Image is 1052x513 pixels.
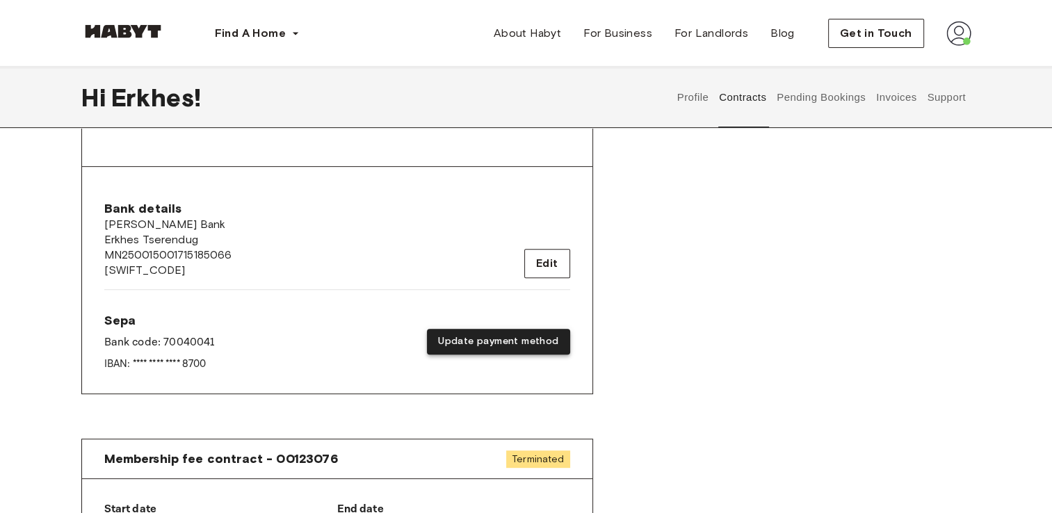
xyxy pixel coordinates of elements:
[104,247,232,263] span: MN250015001715185066
[104,450,338,467] span: Membership fee contract - 00123076
[663,19,759,47] a: For Landlords
[104,200,232,217] span: Bank details
[674,25,748,42] span: For Landlords
[672,67,971,128] div: user profile tabs
[104,217,232,232] span: [PERSON_NAME] Bank
[925,67,968,128] button: Support
[946,21,971,46] img: avatar
[536,255,558,272] span: Edit
[81,24,165,38] img: Habyt
[759,19,806,47] a: Blog
[215,25,286,42] span: Find A Home
[718,67,768,128] button: Contracts
[104,232,232,247] span: Erkhes Tserendug
[483,19,572,47] a: About Habyt
[828,19,924,48] button: Get in Touch
[840,25,912,42] span: Get in Touch
[81,83,111,112] span: Hi
[104,334,215,351] p: Bank code: 70040041
[874,67,918,128] button: Invoices
[494,25,561,42] span: About Habyt
[204,19,311,47] button: Find A Home
[770,25,795,42] span: Blog
[104,312,215,329] span: Sepa
[675,67,711,128] button: Profile
[111,83,201,112] span: Erkhes !
[104,263,232,278] span: [SWIFT_CODE]
[506,450,570,468] span: Terminated
[583,25,652,42] span: For Business
[775,67,868,128] button: Pending Bookings
[524,249,570,278] button: Edit
[572,19,663,47] a: For Business
[427,329,569,355] button: Update payment method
